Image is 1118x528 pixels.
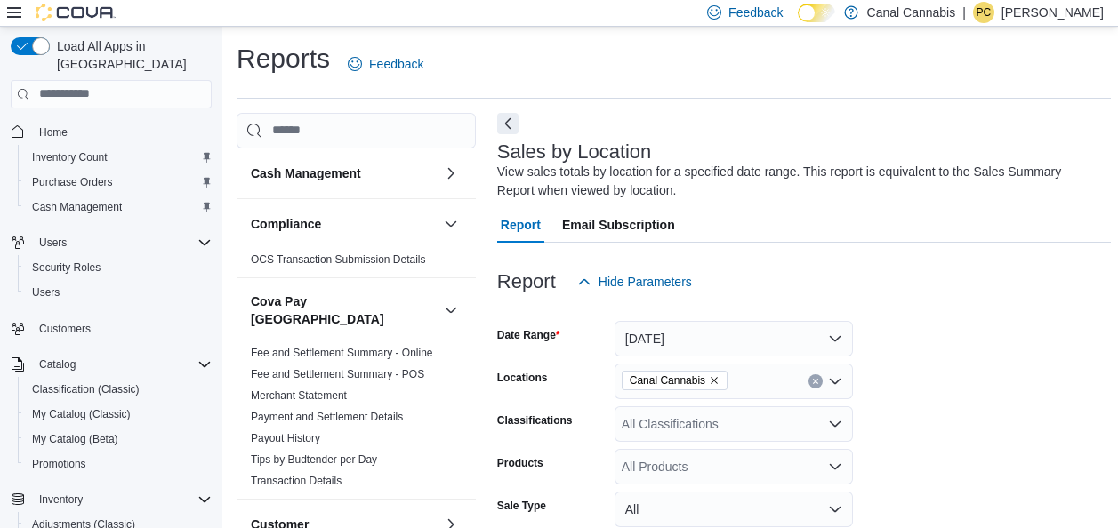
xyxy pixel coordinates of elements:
[501,207,541,243] span: Report
[39,357,76,372] span: Catalog
[18,255,219,280] button: Security Roles
[251,389,347,402] a: Merchant Statement
[497,328,560,342] label: Date Range
[973,2,994,23] div: Patrick Ciantar
[251,368,424,380] a: Fee and Settlement Summary - POS
[32,354,83,375] button: Catalog
[497,163,1102,200] div: View sales totals by location for a specified date range. This report is equivalent to the Sales ...
[622,371,728,390] span: Canal Cannabis
[32,232,74,253] button: Users
[4,352,219,377] button: Catalog
[32,432,118,446] span: My Catalog (Beta)
[32,489,212,510] span: Inventory
[440,163,462,184] button: Cash Management
[18,145,219,170] button: Inventory Count
[25,428,125,450] a: My Catalog (Beta)
[32,457,86,471] span: Promotions
[32,122,75,143] a: Home
[251,410,403,424] span: Payment and Settlement Details
[25,404,138,425] a: My Catalog (Classic)
[497,271,556,292] h3: Report
[25,379,212,400] span: Classification (Classic)
[32,200,122,214] span: Cash Management
[615,492,853,527] button: All
[562,207,675,243] span: Email Subscription
[32,150,108,164] span: Inventory Count
[32,317,212,340] span: Customers
[18,402,219,427] button: My Catalog (Classic)
[25,404,212,425] span: My Catalog (Classic)
[369,55,423,73] span: Feedback
[25,453,93,475] a: Promotions
[440,213,462,235] button: Compliance
[798,4,835,22] input: Dark Mode
[32,285,60,300] span: Users
[32,121,212,143] span: Home
[251,411,403,423] a: Payment and Settlement Details
[18,427,219,452] button: My Catalog (Beta)
[251,215,437,233] button: Compliance
[36,4,116,21] img: Cova
[251,432,320,444] a: Payout History
[237,342,476,499] div: Cova Pay [GEOGRAPHIC_DATA]
[32,382,140,396] span: Classification (Classic)
[251,253,426,266] a: OCS Transaction Submission Details
[18,377,219,402] button: Classification (Classic)
[237,41,330,76] h1: Reports
[32,489,90,510] button: Inventory
[251,164,437,182] button: Cash Management
[39,492,83,507] span: Inventory
[25,196,212,218] span: Cash Management
[962,2,966,23] p: |
[4,316,219,341] button: Customers
[251,452,377,467] span: Tips by Budtender per Day
[251,347,433,359] a: Fee and Settlement Summary - Online
[39,322,91,336] span: Customers
[32,232,212,253] span: Users
[828,417,842,431] button: Open list of options
[497,371,548,385] label: Locations
[4,119,219,145] button: Home
[251,474,342,488] span: Transaction Details
[18,170,219,195] button: Purchase Orders
[39,236,67,250] span: Users
[251,453,377,466] a: Tips by Budtender per Day
[251,388,347,403] span: Merchant Statement
[251,475,342,487] a: Transaction Details
[4,230,219,255] button: Users
[25,147,212,168] span: Inventory Count
[440,300,462,321] button: Cova Pay [GEOGRAPHIC_DATA]
[251,367,424,381] span: Fee and Settlement Summary - POS
[867,2,956,23] p: Canal Cannabis
[251,215,321,233] h3: Compliance
[25,282,67,303] a: Users
[709,375,720,386] button: Remove Canal Cannabis from selection in this group
[251,431,320,445] span: Payout History
[50,37,212,73] span: Load All Apps in [GEOGRAPHIC_DATA]
[25,379,147,400] a: Classification (Classic)
[497,413,573,428] label: Classifications
[25,282,212,303] span: Users
[25,172,120,193] a: Purchase Orders
[25,428,212,450] span: My Catalog (Beta)
[251,292,437,328] button: Cova Pay [GEOGRAPHIC_DATA]
[728,4,783,21] span: Feedback
[808,374,823,388] button: Clear input
[25,196,129,218] a: Cash Management
[630,372,705,389] span: Canal Cannabis
[18,195,219,220] button: Cash Management
[237,249,476,277] div: Compliance
[798,22,799,23] span: Dark Mode
[977,2,992,23] span: PC
[497,456,543,470] label: Products
[25,453,212,475] span: Promotions
[32,260,101,275] span: Security Roles
[497,141,652,163] h3: Sales by Location
[32,175,113,189] span: Purchase Orders
[828,460,842,474] button: Open list of options
[497,499,546,513] label: Sale Type
[570,264,699,300] button: Hide Parameters
[25,147,115,168] a: Inventory Count
[341,46,430,82] a: Feedback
